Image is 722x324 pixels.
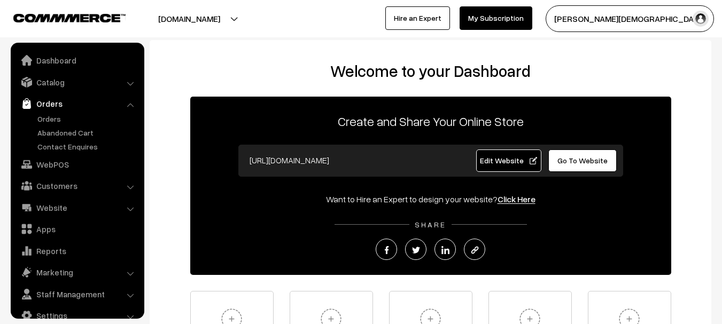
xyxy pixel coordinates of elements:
[480,156,537,165] span: Edit Website
[13,11,107,23] a: COMMMERCE
[35,141,141,152] a: Contact Enquires
[557,156,608,165] span: Go To Website
[460,6,532,30] a: My Subscription
[13,94,141,113] a: Orders
[409,220,452,229] span: SHARE
[476,149,541,172] a: Edit Website
[13,155,141,174] a: WebPOS
[35,127,141,138] a: Abandoned Cart
[190,112,671,131] p: Create and Share Your Online Store
[546,5,714,32] button: [PERSON_NAME][DEMOGRAPHIC_DATA]
[13,285,141,304] a: Staff Management
[13,14,126,22] img: COMMMERCE
[13,241,141,260] a: Reports
[35,113,141,124] a: Orders
[13,198,141,217] a: Website
[13,51,141,70] a: Dashboard
[13,73,141,92] a: Catalog
[13,176,141,195] a: Customers
[13,263,141,282] a: Marketing
[121,5,258,32] button: [DOMAIN_NAME]
[498,194,535,204] a: Click Here
[160,61,701,81] h2: Welcome to your Dashboard
[548,149,617,172] a: Go To Website
[693,11,709,27] img: user
[13,219,141,239] a: Apps
[190,193,671,206] div: Want to Hire an Expert to design your website?
[385,6,450,30] a: Hire an Expert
